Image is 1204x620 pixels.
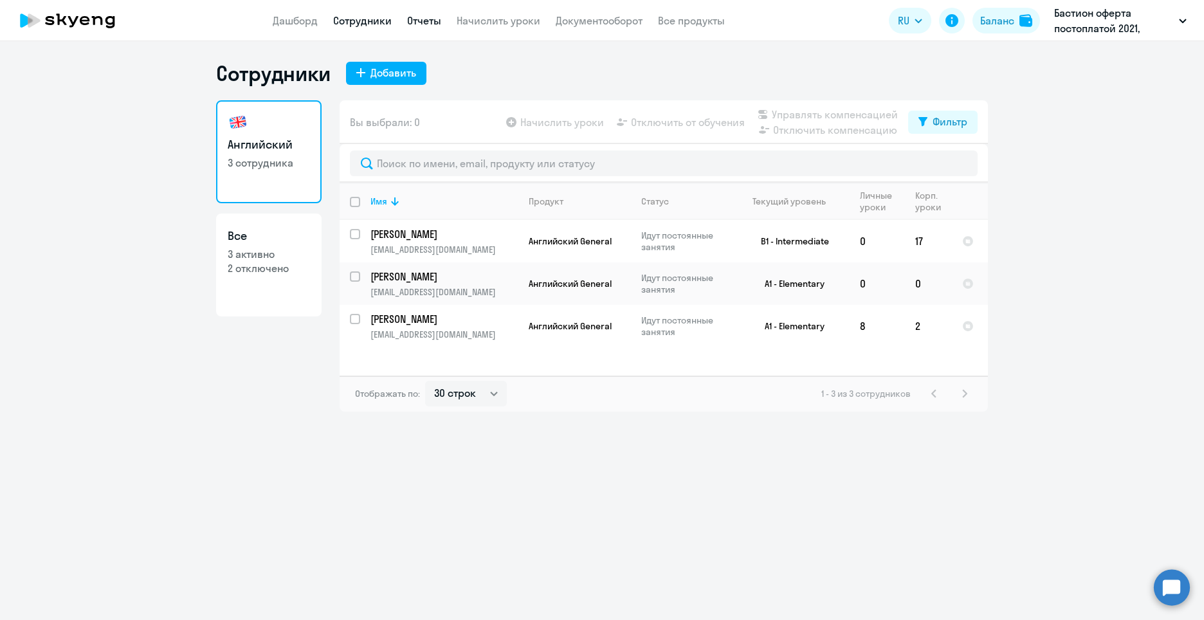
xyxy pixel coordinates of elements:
button: Бастион оферта постоплатой 2021, БАСТИОН, АО [1048,5,1193,36]
p: [PERSON_NAME] [370,312,516,326]
div: Личные уроки [860,190,896,213]
a: [PERSON_NAME] [370,312,518,326]
span: Английский General [529,278,612,289]
td: 0 [850,262,905,305]
div: Статус [641,196,669,207]
td: A1 - Elementary [730,262,850,305]
img: balance [1019,14,1032,27]
p: 3 активно [228,247,310,261]
img: english [228,112,248,132]
p: Идут постоянные занятия [641,230,729,253]
button: Добавить [346,62,426,85]
p: [EMAIL_ADDRESS][DOMAIN_NAME] [370,286,518,298]
p: Идут постоянные занятия [641,315,729,338]
button: Фильтр [908,111,978,134]
span: Английский General [529,320,612,332]
div: Имя [370,196,387,207]
p: Идут постоянные занятия [641,272,729,295]
td: 2 [905,305,952,347]
a: Документооборот [556,14,643,27]
p: [EMAIL_ADDRESS][DOMAIN_NAME] [370,244,518,255]
td: 0 [850,220,905,262]
div: Корп. уроки [915,190,951,213]
p: [PERSON_NAME] [370,269,516,284]
a: Начислить уроки [457,14,540,27]
a: Сотрудники [333,14,392,27]
td: 0 [905,262,952,305]
a: Все продукты [658,14,725,27]
a: [PERSON_NAME] [370,227,518,241]
span: Английский General [529,235,612,247]
h3: Все [228,228,310,244]
h1: Сотрудники [216,60,331,86]
span: Вы выбрали: 0 [350,114,420,130]
td: 8 [850,305,905,347]
p: [PERSON_NAME] [370,227,516,241]
div: Баланс [980,13,1014,28]
p: 3 сотрудника [228,156,310,170]
a: Дашборд [273,14,318,27]
td: 17 [905,220,952,262]
input: Поиск по имени, email, продукту или статусу [350,150,978,176]
div: Имя [370,196,518,207]
div: Текущий уровень [740,196,849,207]
span: 1 - 3 из 3 сотрудников [821,388,911,399]
h3: Английский [228,136,310,153]
div: Корп. уроки [915,190,943,213]
a: Все3 активно2 отключено [216,214,322,316]
a: Английский3 сотрудника [216,100,322,203]
div: Личные уроки [860,190,904,213]
p: [EMAIL_ADDRESS][DOMAIN_NAME] [370,329,518,340]
div: Статус [641,196,729,207]
div: Текущий уровень [752,196,826,207]
span: Отображать по: [355,388,420,399]
div: Продукт [529,196,630,207]
div: Фильтр [933,114,967,129]
td: A1 - Elementary [730,305,850,347]
a: Отчеты [407,14,441,27]
div: Добавить [370,65,416,80]
p: 2 отключено [228,261,310,275]
span: RU [898,13,909,28]
p: Бастион оферта постоплатой 2021, БАСТИОН, АО [1054,5,1174,36]
td: B1 - Intermediate [730,220,850,262]
button: RU [889,8,931,33]
a: [PERSON_NAME] [370,269,518,284]
div: Продукт [529,196,563,207]
button: Балансbalance [972,8,1040,33]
